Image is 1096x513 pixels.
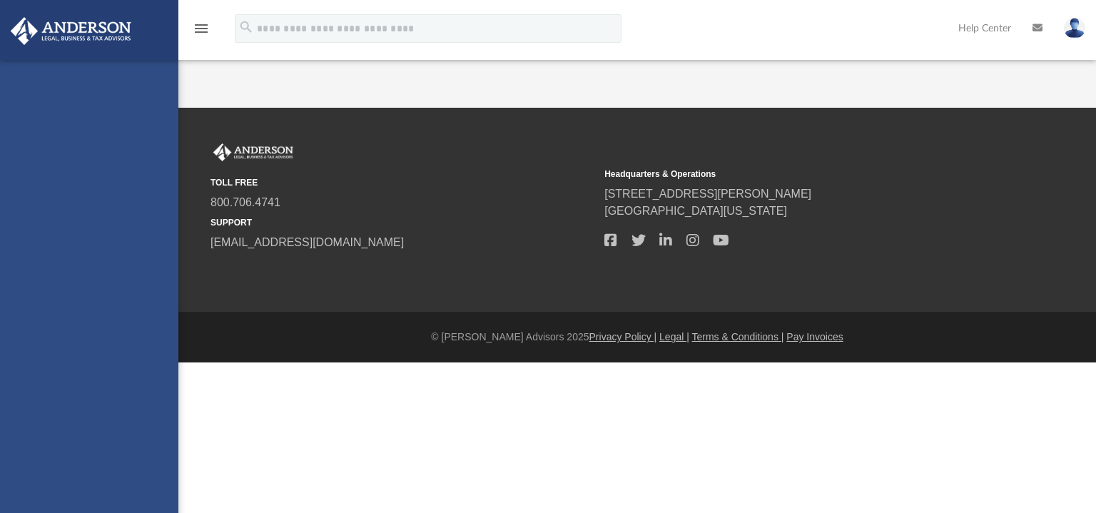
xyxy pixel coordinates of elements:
[604,188,811,200] a: [STREET_ADDRESS][PERSON_NAME]
[1064,18,1085,39] img: User Pic
[238,19,254,35] i: search
[604,168,988,181] small: Headquarters & Operations
[210,176,594,189] small: TOLL FREE
[210,216,594,229] small: SUPPORT
[178,330,1096,345] div: © [PERSON_NAME] Advisors 2025
[604,205,787,217] a: [GEOGRAPHIC_DATA][US_STATE]
[786,331,843,342] a: Pay Invoices
[589,331,657,342] a: Privacy Policy |
[193,27,210,37] a: menu
[210,143,296,162] img: Anderson Advisors Platinum Portal
[210,196,280,208] a: 800.706.4741
[692,331,784,342] a: Terms & Conditions |
[659,331,689,342] a: Legal |
[210,236,404,248] a: [EMAIL_ADDRESS][DOMAIN_NAME]
[6,17,136,45] img: Anderson Advisors Platinum Portal
[193,20,210,37] i: menu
